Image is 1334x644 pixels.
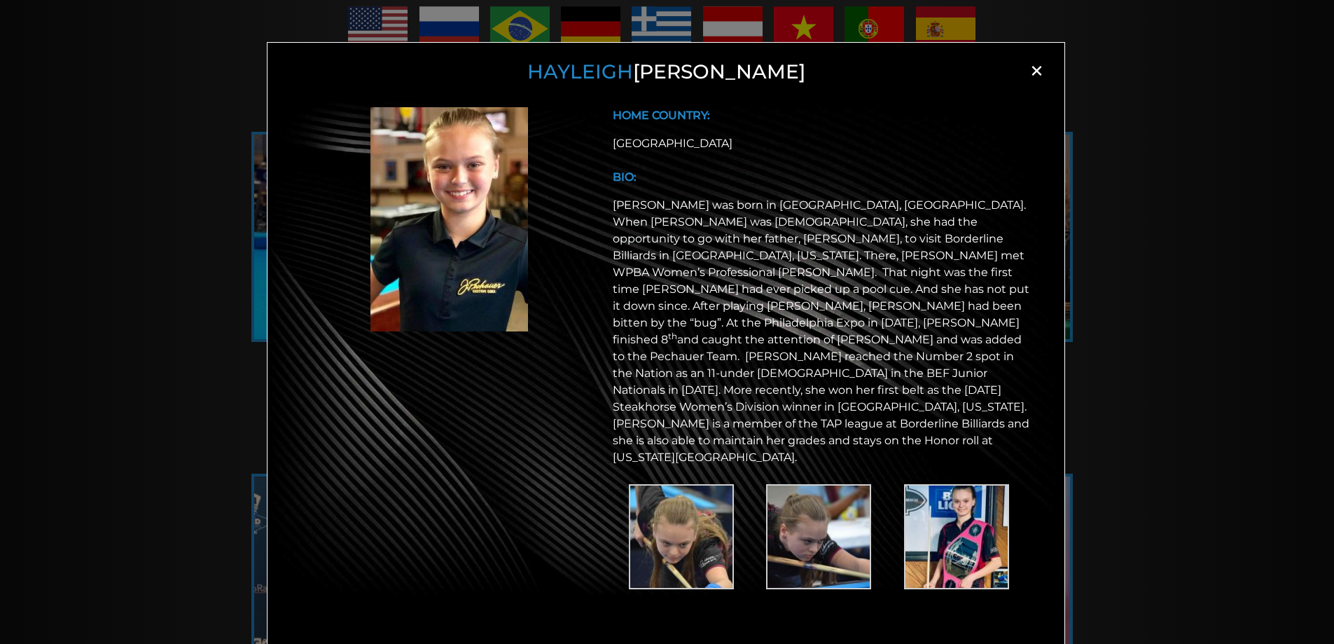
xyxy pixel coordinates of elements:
[613,135,1030,152] div: [GEOGRAPHIC_DATA]
[668,331,677,341] sup: th
[1026,60,1047,81] span: ×
[613,170,637,184] b: BIO:
[527,60,633,83] span: Hayleigh
[613,197,1030,466] p: [PERSON_NAME] was born in [GEOGRAPHIC_DATA], [GEOGRAPHIC_DATA]. When [PERSON_NAME] was [DEMOGRAPH...
[613,109,710,122] b: HOME COUNTRY:
[370,107,528,331] img: Hayleigh Marion
[285,60,1047,84] h3: [PERSON_NAME]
